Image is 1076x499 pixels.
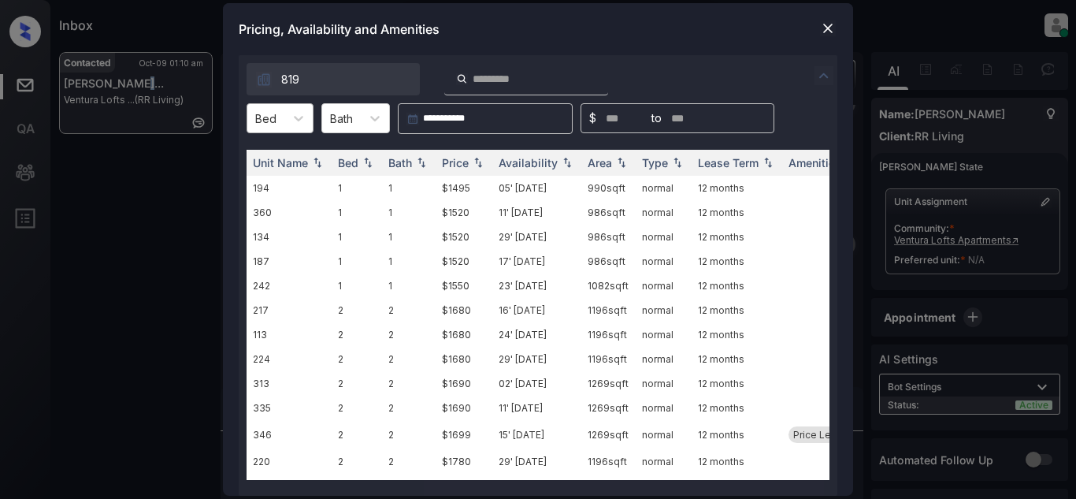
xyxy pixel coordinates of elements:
td: normal [636,225,692,249]
td: 12 months [692,396,782,420]
td: normal [636,474,692,498]
td: 07' [DATE] [492,474,581,498]
span: Price Leader [793,429,852,441]
td: 12 months [692,322,782,347]
td: 242 [247,274,332,298]
img: icon-zuma [256,72,272,88]
td: 220 [247,449,332,474]
td: 12 months [692,200,782,225]
td: 1269 sqft [581,371,636,396]
td: 11' [DATE] [492,200,581,225]
td: $1520 [436,249,492,274]
td: 29' [DATE] [492,347,581,371]
td: 12 months [692,371,782,396]
div: Area [588,156,612,169]
span: $ [589,110,596,127]
td: 12 months [692,449,782,474]
img: sorting [470,158,486,169]
span: 819 [281,71,299,88]
img: sorting [614,158,629,169]
td: 2 [382,322,436,347]
div: Amenities [788,156,841,169]
td: 239 [247,474,332,498]
img: sorting [310,158,325,169]
td: normal [636,449,692,474]
td: 360 [247,200,332,225]
td: 224 [247,347,332,371]
td: 16' [DATE] [492,298,581,322]
img: close [820,20,836,36]
td: 2 [332,371,382,396]
td: normal [636,396,692,420]
td: 29' [DATE] [492,225,581,249]
td: 12 months [692,225,782,249]
td: 2 [382,420,436,449]
td: 346 [247,420,332,449]
td: $1699 [436,420,492,449]
td: 2 [332,396,382,420]
td: 1 [332,176,382,200]
td: 2 [382,371,436,396]
td: 02' [DATE] [492,371,581,396]
td: 986 sqft [581,200,636,225]
td: 29' [DATE] [492,449,581,474]
td: $1780 [436,449,492,474]
td: 2 [382,449,436,474]
img: icon-zuma [814,66,833,85]
td: normal [636,176,692,200]
td: normal [636,347,692,371]
td: 15' [DATE] [492,420,581,449]
div: Unit Name [253,156,308,169]
td: 986 sqft [581,249,636,274]
td: 1269 sqft [581,420,636,449]
td: normal [636,249,692,274]
img: sorting [760,158,776,169]
td: 313 [247,371,332,396]
td: 1196 sqft [581,347,636,371]
td: 2 [332,449,382,474]
td: 113 [247,322,332,347]
td: normal [636,274,692,298]
td: $1520 [436,200,492,225]
img: icon-zuma [456,72,468,86]
div: Price [442,156,469,169]
td: 12 months [692,347,782,371]
td: 217 [247,298,332,322]
td: 1196 sqft [581,449,636,474]
img: sorting [414,158,429,169]
td: 1 [382,225,436,249]
td: 1 [382,249,436,274]
td: 1082 sqft [581,274,636,298]
td: $1690 [436,396,492,420]
td: 12 months [692,249,782,274]
td: 23' [DATE] [492,274,581,298]
div: Type [642,156,668,169]
td: 1 [332,274,382,298]
td: 1 [382,200,436,225]
td: 2 [382,396,436,420]
td: 1269 sqft [581,396,636,420]
td: 1196 sqft [581,298,636,322]
img: sorting [670,158,685,169]
td: 1 [332,200,382,225]
td: normal [636,371,692,396]
td: 194 [247,176,332,200]
td: normal [636,420,692,449]
td: 2 [382,298,436,322]
td: 1196 sqft [581,322,636,347]
td: 1 [382,176,436,200]
img: sorting [360,158,376,169]
div: Pricing, Availability and Amenities [223,3,853,55]
td: 12 months [692,420,782,449]
td: $1520 [436,225,492,249]
td: 2 [332,474,382,498]
td: 986 sqft [581,225,636,249]
td: 2 [332,322,382,347]
td: 1196 sqft [581,474,636,498]
td: 2 [332,420,382,449]
td: 2 [382,474,436,498]
td: normal [636,200,692,225]
td: $1780 [436,474,492,498]
td: 2 [332,347,382,371]
div: Availability [499,156,558,169]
